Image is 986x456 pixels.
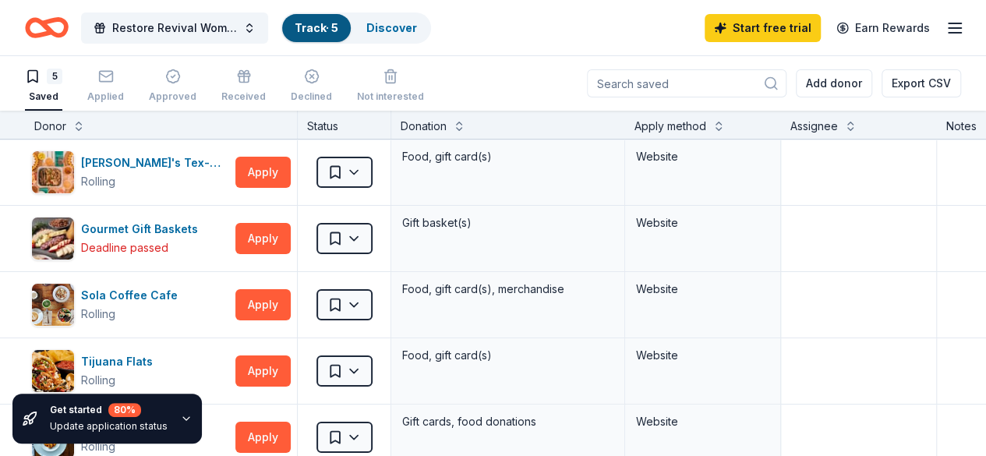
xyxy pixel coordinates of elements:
div: Gourmet Gift Baskets [81,220,204,239]
a: Earn Rewards [827,14,939,42]
div: Not interested [357,90,424,103]
div: Website [636,147,769,166]
div: Website [636,346,769,365]
div: Applied [87,90,124,103]
span: Restore Revival Women's Conference [112,19,237,37]
input: Search saved [587,69,786,97]
div: Apply method [634,117,706,136]
button: Track· 5Discover [281,12,431,44]
div: Donor [34,117,66,136]
div: Deadline passed [81,239,168,257]
a: Home [25,9,69,46]
button: Apply [235,223,291,254]
button: Add donor [796,69,872,97]
div: 5 [47,69,62,84]
div: Rolling [81,172,115,191]
div: 80 % [108,403,141,417]
div: Food, gift card(s) [401,345,615,366]
div: Website [636,214,769,232]
div: Food, gift card(s), merchandise [401,278,615,300]
button: Image for Gourmet Gift BasketsGourmet Gift BasketsDeadline passed [31,217,229,260]
div: Gift basket(s) [401,212,615,234]
button: Image for Sola Coffee CafeSola Coffee CafeRolling [31,283,229,327]
div: Received [221,90,266,103]
button: Apply [235,355,291,387]
button: Apply [235,157,291,188]
img: Image for Chuy's Tex-Mex [32,151,74,193]
div: Tijuana Flats [81,352,159,371]
div: Notes [946,117,977,136]
button: Image for Chuy's Tex-Mex[PERSON_NAME]'s Tex-MexRolling [31,150,229,194]
div: Website [636,412,769,431]
img: Image for Sola Coffee Cafe [32,284,74,326]
button: 5Saved [25,62,62,111]
button: Received [221,62,266,111]
button: Image for Tijuana FlatsTijuana FlatsRolling [31,349,229,393]
div: Rolling [81,371,115,390]
div: Update application status [50,420,168,433]
div: Get started [50,403,168,417]
button: Not interested [357,62,424,111]
button: Approved [149,62,196,111]
div: Sola Coffee Cafe [81,286,184,305]
div: Food, gift card(s) [401,146,615,168]
div: Status [298,111,391,139]
div: Approved [149,90,196,103]
img: Image for Gourmet Gift Baskets [32,217,74,260]
div: Rolling [81,305,115,323]
button: Export CSV [882,69,961,97]
img: Image for Tijuana Flats [32,350,74,392]
a: Start free trial [705,14,821,42]
div: Assignee [790,117,838,136]
div: Donation [401,117,447,136]
a: Track· 5 [295,21,338,34]
button: Declined [291,62,332,111]
div: Declined [291,90,332,103]
a: Discover [366,21,417,34]
div: Website [636,280,769,299]
div: Saved [25,90,62,103]
div: Gift cards, food donations [401,411,615,433]
div: [PERSON_NAME]'s Tex-Mex [81,154,229,172]
button: Apply [235,289,291,320]
button: Restore Revival Women's Conference [81,12,268,44]
button: Applied [87,62,124,111]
